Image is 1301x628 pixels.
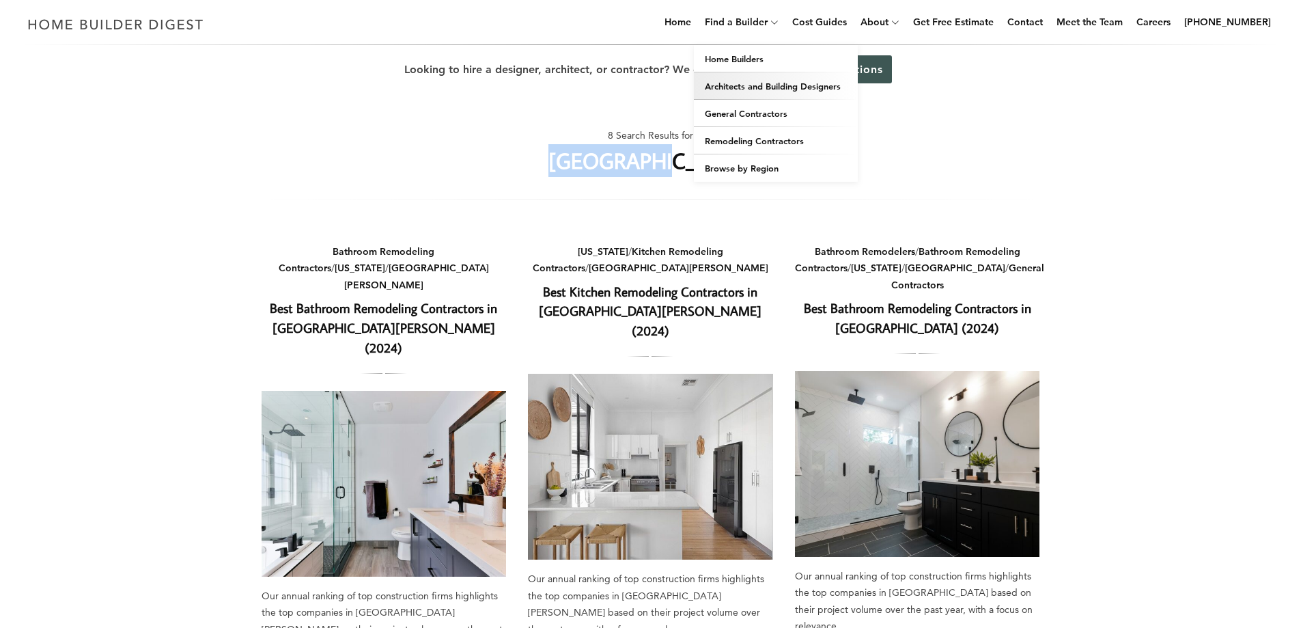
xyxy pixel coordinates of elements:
a: Bathroom Remodeling Contractors [279,245,435,275]
a: Remodeling Contractors [694,127,858,154]
a: Architects and Building Designers [694,72,858,100]
div: / / [262,243,507,294]
div: / / [528,243,773,277]
a: Best Kitchen Remodeling Contractors in [GEOGRAPHIC_DATA][PERSON_NAME] (2024) [528,374,773,560]
div: / / / / [795,243,1040,294]
a: Browse by Region [694,154,858,182]
a: Best Kitchen Remodeling Contractors in [GEOGRAPHIC_DATA][PERSON_NAME] (2024) [539,283,761,340]
a: General Contractors [694,100,858,127]
a: Best Bathroom Remodeling Contractors in [GEOGRAPHIC_DATA] (2024) [795,371,1040,557]
a: Get Recommendations [745,55,892,83]
a: [GEOGRAPHIC_DATA] [905,262,1005,274]
a: General Contractors [891,262,1044,291]
a: [US_STATE] [851,262,901,274]
span: 8 Search Results for [608,127,693,144]
a: [US_STATE] [578,245,628,258]
h1: [GEOGRAPHIC_DATA] [548,144,753,177]
a: [US_STATE] [335,262,385,274]
a: Bathroom Remodelers [815,245,915,258]
a: [GEOGRAPHIC_DATA][PERSON_NAME] [344,262,489,291]
img: Home Builder Digest [22,11,210,38]
a: Best Bathroom Remodeling Contractors in [GEOGRAPHIC_DATA][PERSON_NAME] (2024) [270,299,497,356]
a: [GEOGRAPHIC_DATA][PERSON_NAME] [589,262,768,274]
a: Best Bathroom Remodeling Contractors in [GEOGRAPHIC_DATA][PERSON_NAME] (2024) [262,391,507,577]
a: Best Bathroom Remodeling Contractors in [GEOGRAPHIC_DATA] (2024) [804,299,1031,336]
a: Home Builders [694,45,858,72]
